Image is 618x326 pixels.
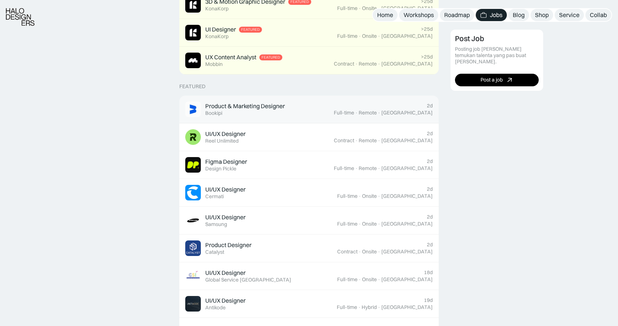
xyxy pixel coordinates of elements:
div: UI Designer [205,26,236,33]
div: · [378,61,381,67]
a: Workshops [399,9,438,21]
div: Remote [359,165,377,172]
div: Onsite [362,221,377,227]
div: · [358,304,361,310]
a: Job ImageUI/UX DesignerCermati2dFull-time·Onsite·[GEOGRAPHIC_DATA] [179,179,439,207]
div: Design Pickle [205,166,236,172]
div: Onsite [362,249,377,255]
div: Mobbin [205,61,223,67]
div: · [378,137,381,144]
a: Roadmap [440,9,474,21]
div: Contract [334,61,354,67]
div: Collab [590,11,607,19]
div: · [358,5,361,11]
div: Shop [535,11,549,19]
div: Post a job [481,77,503,83]
div: Full-time [337,221,358,227]
div: Hybrid [362,304,377,310]
div: Full-time [337,33,358,39]
div: Antikode [205,305,226,311]
div: [GEOGRAPHIC_DATA] [381,5,433,11]
div: UI/UX Designer [205,269,246,277]
div: · [358,193,361,199]
div: Full-time [337,193,358,199]
div: Full-time [334,165,354,172]
img: Job Image [185,213,201,228]
div: Service [559,11,579,19]
a: Job ImageUX Content AnalystFeaturedMobbin>25dContract·Remote·[GEOGRAPHIC_DATA] [179,47,439,74]
div: 2d [427,103,433,109]
a: Post a job [455,73,539,86]
div: [GEOGRAPHIC_DATA] [381,61,433,67]
div: Bookipi [205,110,222,116]
div: Reel Unlimited [205,138,239,144]
a: Job ImageUI/UX DesignerAntikode19dFull-time·Hybrid·[GEOGRAPHIC_DATA] [179,290,439,318]
div: [GEOGRAPHIC_DATA] [381,276,433,283]
a: Blog [508,9,529,21]
div: · [355,110,358,116]
div: · [355,137,358,144]
img: Job Image [185,25,201,40]
div: UI/UX Designer [205,186,246,193]
div: KonaKorp [205,6,229,12]
div: Product Designer [205,241,252,249]
div: [GEOGRAPHIC_DATA] [381,33,433,39]
div: [GEOGRAPHIC_DATA] [381,221,433,227]
div: Global Service [GEOGRAPHIC_DATA] [205,277,291,283]
div: [GEOGRAPHIC_DATA] [381,193,433,199]
div: · [358,33,361,39]
div: · [378,249,381,255]
div: · [378,221,381,227]
div: · [358,221,361,227]
img: Job Image [185,129,201,145]
div: Figma Designer [205,158,247,166]
div: Roadmap [444,11,470,19]
img: Job Image [185,268,201,284]
div: Featured [179,83,206,90]
div: 2d [427,130,433,137]
div: Workshops [403,11,434,19]
div: Product & Marketing Designer [205,102,285,110]
div: Blog [513,11,525,19]
div: Onsite [362,33,377,39]
div: Jobs [490,11,502,19]
div: >25d [421,26,433,32]
div: Remote [359,110,377,116]
div: UI/UX Designer [205,213,246,221]
div: Featured [262,55,280,60]
div: Full-time [334,110,354,116]
div: · [378,5,381,11]
div: >25d [421,54,433,60]
div: · [355,165,358,172]
a: Job ImageProduct DesignerCatalyst2dContract·Onsite·[GEOGRAPHIC_DATA] [179,234,439,262]
div: Onsite [362,193,377,199]
img: Job Image [185,185,201,200]
img: Job Image [185,296,201,312]
div: 2d [427,158,433,164]
div: · [378,304,381,310]
img: Job Image [185,53,201,68]
div: KonaKorp [205,33,229,40]
a: Home [373,9,398,21]
div: Contract [334,137,354,144]
div: [GEOGRAPHIC_DATA] [381,304,433,310]
div: Full-time [337,5,358,11]
div: UI/UX Designer [205,130,246,138]
div: Catalyst [205,249,224,255]
a: Collab [585,9,611,21]
div: [GEOGRAPHIC_DATA] [381,165,433,172]
div: Samsung [205,221,227,227]
div: Contract [337,249,358,255]
div: 18d [424,269,433,276]
a: Jobs [476,9,507,21]
div: · [378,276,381,283]
div: UI/UX Designer [205,297,246,305]
div: · [378,165,381,172]
img: Job Image [185,240,201,256]
div: Featured [241,27,260,32]
div: Onsite [362,5,377,11]
a: Job ImageFigma DesignerDesign Pickle2dFull-time·Remote·[GEOGRAPHIC_DATA] [179,151,439,179]
a: Job ImageUI/UX DesignerReel Unlimited2dContract·Remote·[GEOGRAPHIC_DATA] [179,123,439,151]
div: Onsite [362,276,377,283]
div: · [355,61,358,67]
